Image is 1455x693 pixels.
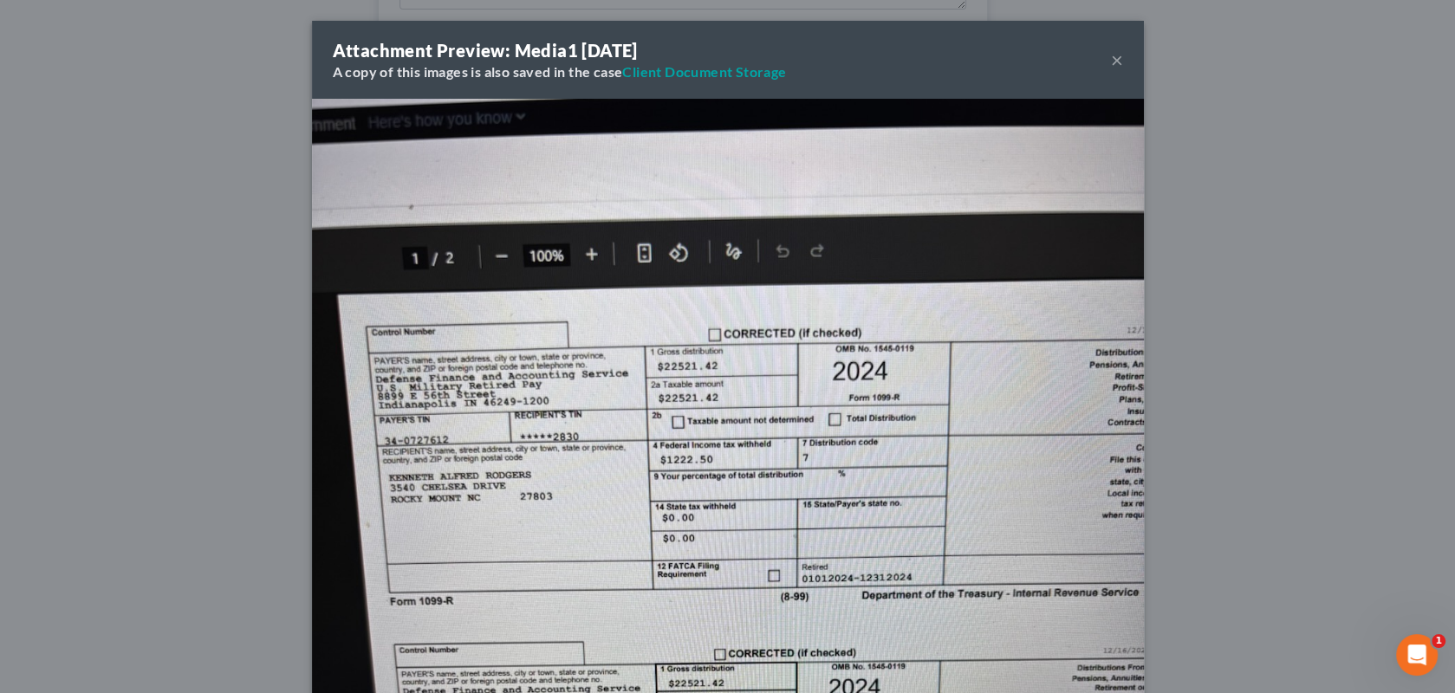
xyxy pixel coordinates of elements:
[333,40,638,61] strong: Attachment Preview: Media1 [DATE]
[333,62,787,81] div: A copy of this images is also saved in the case
[1432,634,1445,648] span: 1
[622,63,786,80] a: Client Document Storage
[1111,49,1123,70] button: ×
[1396,634,1438,676] iframe: Intercom live chat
